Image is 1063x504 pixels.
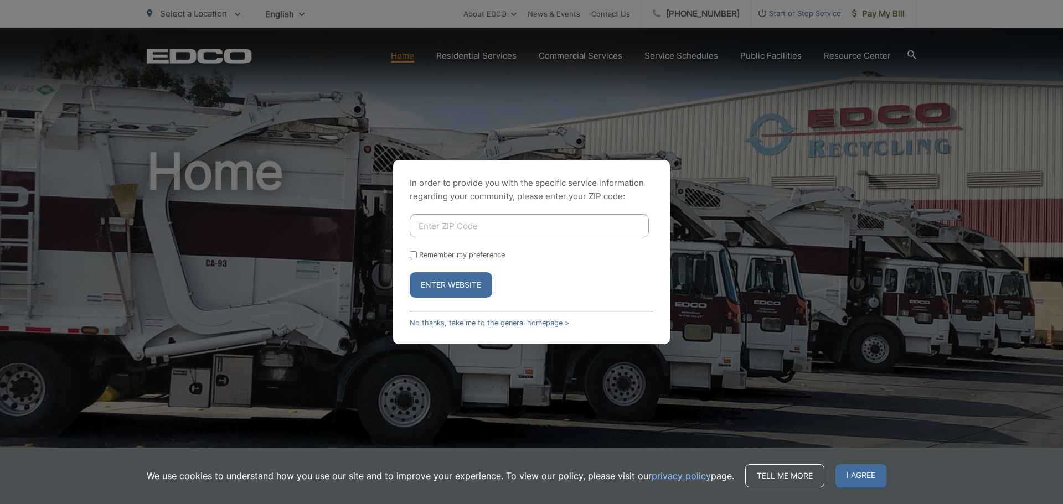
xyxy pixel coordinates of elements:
[147,469,734,482] p: We use cookies to understand how you use our site and to improve your experience. To view our pol...
[410,319,569,327] a: No thanks, take me to the general homepage >
[410,272,492,298] button: Enter Website
[835,464,886,487] span: I agree
[652,469,711,482] a: privacy policy
[410,214,649,237] input: Enter ZIP Code
[410,176,653,203] p: In order to provide you with the specific service information regarding your community, please en...
[419,251,505,259] label: Remember my preference
[745,464,824,487] a: Tell me more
